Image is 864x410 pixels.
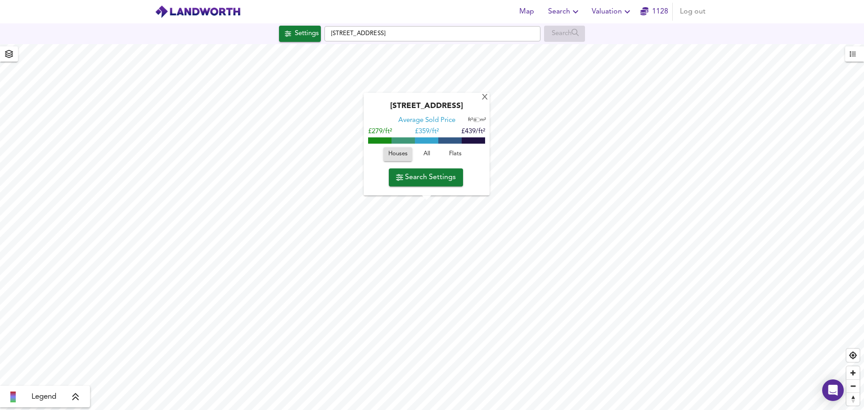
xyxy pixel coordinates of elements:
[414,149,439,160] span: All
[481,94,489,102] div: X
[443,149,468,160] span: Flats
[846,380,859,392] span: Zoom out
[676,3,709,21] button: Log out
[388,149,408,160] span: Houses
[441,148,470,162] button: Flats
[588,3,636,21] button: Valuation
[412,148,441,162] button: All
[480,118,486,123] span: m²
[592,5,633,18] span: Valuation
[398,117,455,126] div: Average Sold Price
[640,5,668,18] a: 1128
[544,26,585,42] div: Enable a Source before running a Search
[512,3,541,21] button: Map
[415,129,439,135] span: £ 359/ft²
[548,5,581,18] span: Search
[324,26,540,41] input: Enter a location...
[846,379,859,392] button: Zoom out
[155,5,241,18] img: logo
[846,366,859,379] button: Zoom in
[396,171,456,184] span: Search Settings
[544,3,585,21] button: Search
[368,102,485,117] div: [STREET_ADDRESS]
[846,393,859,405] span: Reset bearing to north
[368,129,392,135] span: £279/ft²
[516,5,537,18] span: Map
[461,129,485,135] span: £439/ft²
[846,392,859,405] button: Reset bearing to north
[822,379,844,401] div: Open Intercom Messenger
[680,5,706,18] span: Log out
[640,3,669,21] button: 1128
[279,26,321,42] button: Settings
[383,148,412,162] button: Houses
[31,392,56,402] span: Legend
[295,28,319,40] div: Settings
[468,118,473,123] span: ft²
[846,349,859,362] button: Find my location
[279,26,321,42] div: Click to configure Search Settings
[389,168,463,186] button: Search Settings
